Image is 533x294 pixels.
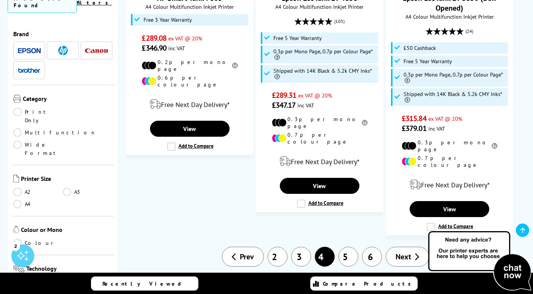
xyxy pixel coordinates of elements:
li: 0.7p per colour page [402,155,497,168]
img: Colour or Mono [13,226,19,233]
span: Shipped with 14K Black & 5.2k CMY Inks* [273,68,376,80]
a: 2 [268,247,287,267]
span: Next [396,252,411,262]
a: HP [51,46,74,55]
span: Prev [240,252,254,262]
img: Category [13,95,21,102]
img: Epson [18,48,41,54]
span: ex VAT @ 20% [168,35,202,42]
span: inc VAT [168,45,185,52]
img: Open Live Chat window [426,230,533,292]
li: 0.3p per mono page [272,116,367,129]
a: Epson [18,46,41,55]
span: Brand [13,30,112,38]
span: Printer Size [21,175,112,184]
a: 3 [291,247,311,267]
a: Next [386,247,429,267]
span: Recently Viewed [102,280,189,287]
span: (24) [466,24,473,38]
span: Free 3 Year Warranty [144,17,192,23]
span: Technology [26,265,112,275]
img: Canon [85,48,108,53]
a: A4 [13,200,63,208]
a: Print Only [13,108,63,125]
label: Add to Compare [427,223,473,231]
span: Shipped with 14K Black & 5.2k CMY Inks* [404,91,506,103]
span: £289.31 [272,90,297,100]
li: 0.2p per mono page [142,59,237,72]
span: Compare Products [323,280,415,287]
span: inc VAT [297,102,314,109]
a: A3 [63,188,112,196]
a: 5 [338,247,358,267]
a: Recently Viewed [91,276,198,291]
span: 0.3p per Mono Page, 0.7p per Colour Page* [273,48,376,61]
span: £315.84 [402,113,426,123]
span: ex VAT @ 20% [298,92,332,99]
img: Printer Size [13,175,19,182]
span: 0.3p per Mono Page, 0.7p per Colour Page* [404,72,506,84]
span: Category [23,95,112,104]
span: £347.17 [272,100,296,110]
a: View [410,201,489,217]
div: 2 [11,242,20,250]
span: Colour or Mono [21,226,112,235]
span: £379.01 [402,123,426,133]
a: Prev [222,247,264,267]
span: inc VAT [428,125,445,132]
a: Colour [13,239,63,247]
div: modal_delivery [130,94,249,115]
a: View [280,178,359,194]
label: Add to Compare [297,200,343,208]
a: A2 [13,188,63,196]
span: £50 Cashback [404,45,436,51]
img: Brother [18,68,41,73]
a: View [150,121,230,137]
span: A4 Colour Multifunction Inkjet Printer [260,3,379,10]
li: 0.6p per colour page [142,74,237,88]
span: Free 5 Year Warranty [273,35,322,41]
label: Add to Compare [167,142,214,151]
span: £289.08 [142,33,166,43]
div: modal_delivery [390,174,509,195]
span: (105) [334,14,345,29]
a: Wide Format [13,141,63,157]
li: 0.7p per colour page [272,131,367,145]
a: Compare Products [310,276,418,291]
a: Brother [18,66,41,75]
div: modal_delivery [260,151,379,172]
a: 6 [362,247,382,267]
li: 0.3p per mono page [402,139,497,153]
img: Technology [13,265,24,273]
span: A4 Colour Multifunction Inkjet Printer [390,13,509,20]
a: Canon [85,46,108,55]
span: ex VAT @ 20% [428,115,462,122]
span: A4 Colour Multifunction Inkjet Printer [130,3,249,10]
span: £346.90 [142,43,166,53]
a: Multifunction [13,128,96,137]
img: HP [58,46,68,55]
span: Free 5 Year Warranty [404,58,452,64]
